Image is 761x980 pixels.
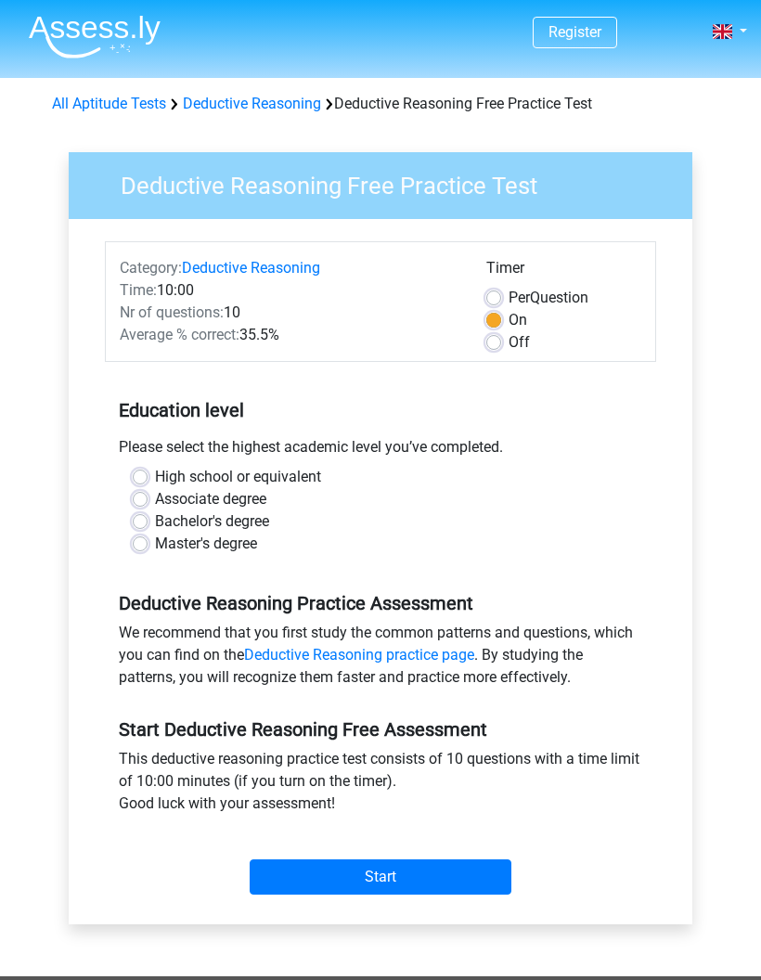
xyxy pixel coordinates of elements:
[509,289,530,306] span: Per
[119,592,642,614] h5: Deductive Reasoning Practice Assessment
[120,259,182,277] span: Category:
[119,718,642,741] h5: Start Deductive Reasoning Free Assessment
[182,259,320,277] a: Deductive Reasoning
[106,324,472,346] div: 35.5%
[250,859,511,895] input: Start
[105,622,656,696] div: We recommend that you first study the common patterns and questions, which you can find on the . ...
[106,279,472,302] div: 10:00
[183,95,321,112] a: Deductive Reasoning
[155,466,321,488] label: High school or equivalent
[120,303,224,321] span: Nr of questions:
[155,488,266,510] label: Associate degree
[120,326,239,343] span: Average % correct:
[120,281,157,299] span: Time:
[105,436,656,466] div: Please select the highest academic level you’ve completed.
[98,164,678,200] h3: Deductive Reasoning Free Practice Test
[29,15,161,58] img: Assessly
[548,23,601,41] a: Register
[509,309,527,331] label: On
[155,533,257,555] label: Master's degree
[486,257,641,287] div: Timer
[52,95,166,112] a: All Aptitude Tests
[119,392,642,429] h5: Education level
[509,331,530,354] label: Off
[155,510,269,533] label: Bachelor's degree
[509,287,588,309] label: Question
[45,93,716,115] div: Deductive Reasoning Free Practice Test
[244,646,474,664] a: Deductive Reasoning practice page
[105,748,656,822] div: This deductive reasoning practice test consists of 10 questions with a time limit of 10:00 minute...
[106,302,472,324] div: 10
